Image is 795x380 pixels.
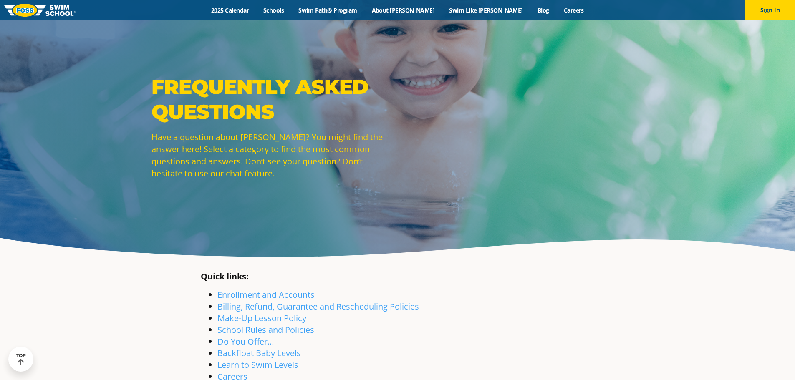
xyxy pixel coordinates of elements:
a: Swim Like [PERSON_NAME] [442,6,530,14]
p: Have a question about [PERSON_NAME]? You might find the answer here! Select a category to find th... [151,131,394,179]
a: Make-Up Lesson Policy [217,312,306,324]
a: Do You Offer… [217,336,274,347]
a: Billing, Refund, Guarantee and Rescheduling Policies [217,301,419,312]
a: Backfloat Baby Levels [217,347,301,359]
a: Enrollment and Accounts [217,289,315,300]
a: School Rules and Policies [217,324,314,335]
strong: Quick links: [201,271,249,282]
img: FOSS Swim School Logo [4,4,76,17]
a: Careers [556,6,591,14]
p: Frequently Asked Questions [151,74,394,124]
a: About [PERSON_NAME] [364,6,442,14]
a: Schools [256,6,291,14]
a: Blog [530,6,556,14]
a: Swim Path® Program [291,6,364,14]
a: 2025 Calendar [204,6,256,14]
div: TOP [16,353,26,366]
a: Learn to Swim Levels [217,359,298,370]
